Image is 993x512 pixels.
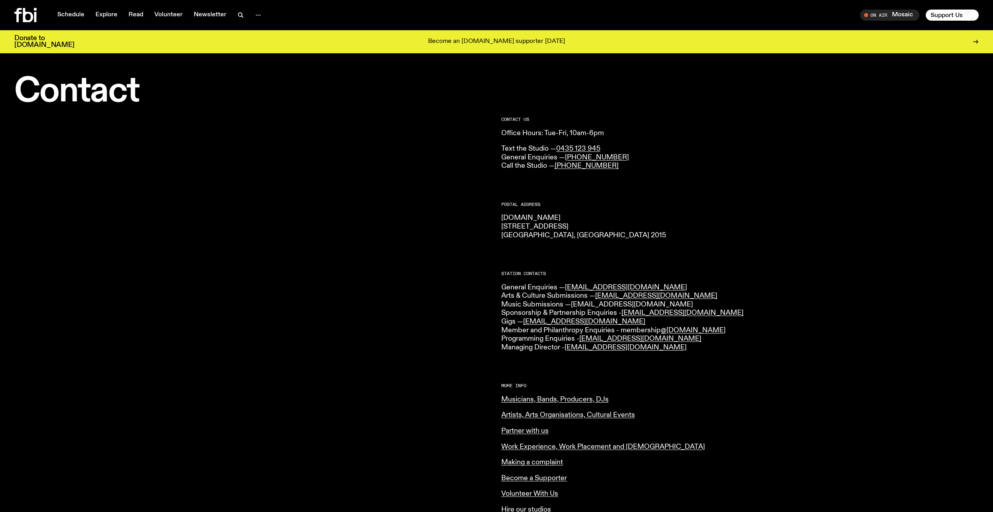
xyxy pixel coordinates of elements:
a: [PHONE_NUMBER] [565,154,629,161]
a: Read [124,10,148,21]
a: Artists, Arts Organisations, Cultural Events [501,411,635,419]
p: [DOMAIN_NAME] [STREET_ADDRESS] [GEOGRAPHIC_DATA], [GEOGRAPHIC_DATA] 2015 [501,214,979,240]
span: Support Us [931,12,963,19]
h2: Station Contacts [501,272,979,276]
a: [EMAIL_ADDRESS][DOMAIN_NAME] [565,344,687,351]
a: [EMAIL_ADDRESS][DOMAIN_NAME] [621,309,744,316]
p: Become an [DOMAIN_NAME] supporter [DATE] [428,38,565,45]
h3: Donate to [DOMAIN_NAME] [14,35,74,48]
h1: Contact [14,76,492,108]
a: Partner with us [501,427,549,434]
a: Volunteer With Us [501,490,558,497]
a: [PHONE_NUMBER] [555,162,619,169]
p: Text the Studio — General Enquiries — Call the Studio — [501,145,979,171]
button: On AirMosaic [860,10,919,21]
a: 0435 123 945 [556,145,600,152]
a: Newsletter [189,10,231,21]
a: Volunteer [150,10,187,21]
a: Work Experience, Work Placement and [DEMOGRAPHIC_DATA] [501,443,705,450]
p: General Enquiries — Arts & Culture Submissions — Music Submissions — Sponsorship & Partnership En... [501,283,979,352]
button: Support Us [926,10,979,21]
h2: More Info [501,384,979,388]
a: [EMAIL_ADDRESS][DOMAIN_NAME] [579,335,701,342]
a: Schedule [53,10,89,21]
h2: Postal Address [501,202,979,207]
a: Musicians, Bands, Producers, DJs [501,396,609,403]
h2: CONTACT US [501,117,979,122]
a: Making a complaint [501,459,563,466]
a: [EMAIL_ADDRESS][DOMAIN_NAME] [571,301,693,308]
a: Become a Supporter [501,475,567,482]
p: Office Hours: Tue-Fri, 10am-6pm [501,129,979,138]
a: Explore [91,10,122,21]
a: [EMAIL_ADDRESS][DOMAIN_NAME] [565,284,687,291]
a: @[DOMAIN_NAME] [661,327,726,334]
a: [EMAIL_ADDRESS][DOMAIN_NAME] [595,292,717,299]
a: [EMAIL_ADDRESS][DOMAIN_NAME] [523,318,645,325]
